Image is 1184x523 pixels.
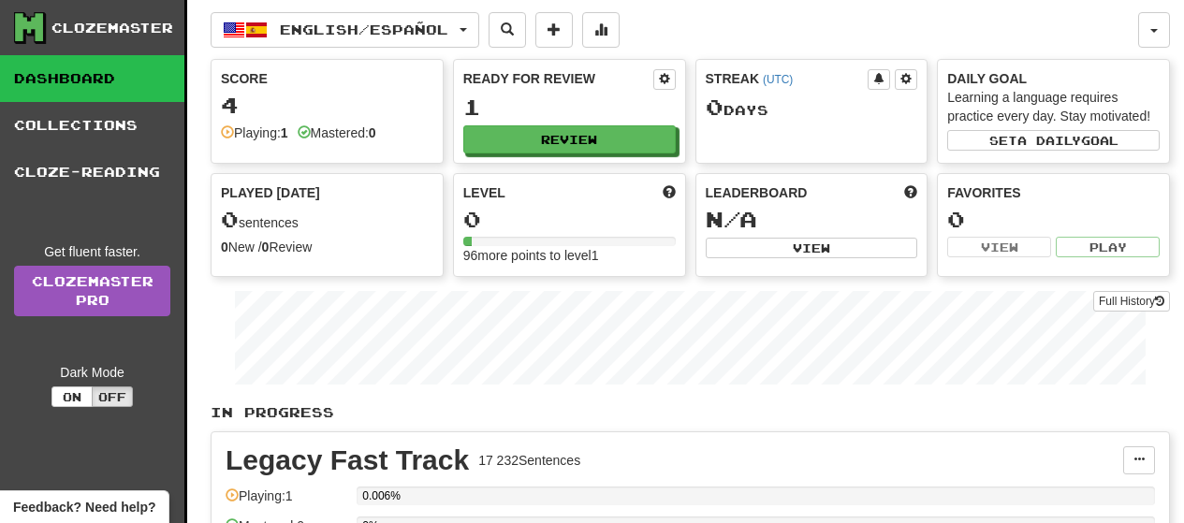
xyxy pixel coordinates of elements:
[92,386,133,407] button: Off
[904,183,917,202] span: This week in points, UTC
[1056,237,1160,257] button: Play
[463,208,676,231] div: 0
[706,95,918,120] div: Day s
[14,266,170,316] a: ClozemasterPro
[706,69,869,88] div: Streak
[221,183,320,202] span: Played [DATE]
[663,183,676,202] span: Score more points to level up
[463,125,676,153] button: Review
[1093,291,1170,312] button: Full History
[226,446,469,474] div: Legacy Fast Track
[947,237,1051,257] button: View
[211,403,1170,422] p: In Progress
[535,12,573,48] button: Add sentence to collection
[221,94,433,117] div: 4
[706,183,808,202] span: Leaderboard
[13,498,155,516] span: Open feedback widget
[478,451,580,470] div: 17 232 Sentences
[582,12,620,48] button: More stats
[221,206,239,232] span: 0
[947,130,1160,151] button: Seta dailygoal
[262,240,270,254] strong: 0
[369,125,376,140] strong: 0
[947,208,1160,231] div: 0
[280,22,448,37] span: English / Español
[281,125,288,140] strong: 1
[706,94,724,120] span: 0
[947,88,1160,125] div: Learning a language requires practice every day. Stay motivated!
[463,246,676,265] div: 96 more points to level 1
[763,73,793,86] a: (UTC)
[706,206,757,232] span: N/A
[14,363,170,382] div: Dark Mode
[211,12,479,48] button: English/Español
[463,69,653,88] div: Ready for Review
[221,208,433,232] div: sentences
[706,238,918,258] button: View
[463,95,676,119] div: 1
[489,12,526,48] button: Search sentences
[947,69,1160,88] div: Daily Goal
[947,183,1160,202] div: Favorites
[221,238,433,256] div: New / Review
[298,123,376,142] div: Mastered:
[221,69,433,88] div: Score
[51,19,173,37] div: Clozemaster
[221,123,288,142] div: Playing:
[51,386,93,407] button: On
[14,242,170,261] div: Get fluent faster.
[221,240,228,254] strong: 0
[463,183,505,202] span: Level
[226,487,347,517] div: Playing: 1
[1017,134,1081,147] span: a daily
